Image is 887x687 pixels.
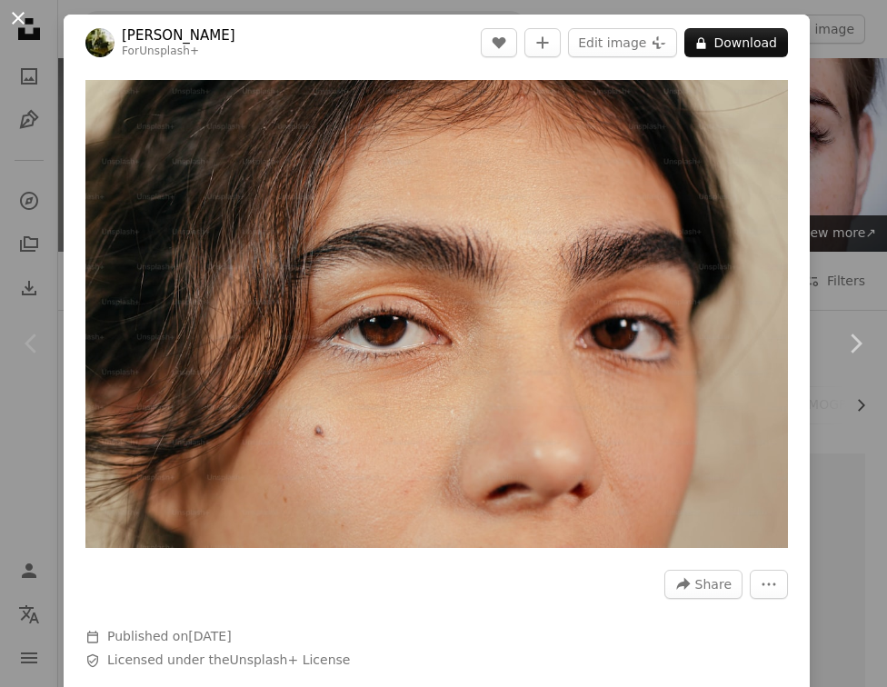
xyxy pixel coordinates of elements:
[568,28,677,57] button: Edit image
[122,45,235,59] div: For
[524,28,561,57] button: Add to Collection
[481,28,517,57] button: Like
[85,80,788,548] img: a close up of a woman's face with brown eyes
[85,28,115,57] img: Go to Frank Flores's profile
[85,80,788,548] button: Zoom in on this image
[107,629,232,643] span: Published on
[664,570,742,599] button: Share this image
[230,652,351,667] a: Unsplash+ License
[122,26,235,45] a: [PERSON_NAME]
[139,45,199,57] a: Unsplash+
[823,256,887,431] a: Next
[750,570,788,599] button: More Actions
[188,629,231,643] time: December 22, 2022 at 12:01:36 PM CST
[695,571,732,598] span: Share
[107,652,350,670] span: Licensed under the
[684,28,788,57] button: Download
